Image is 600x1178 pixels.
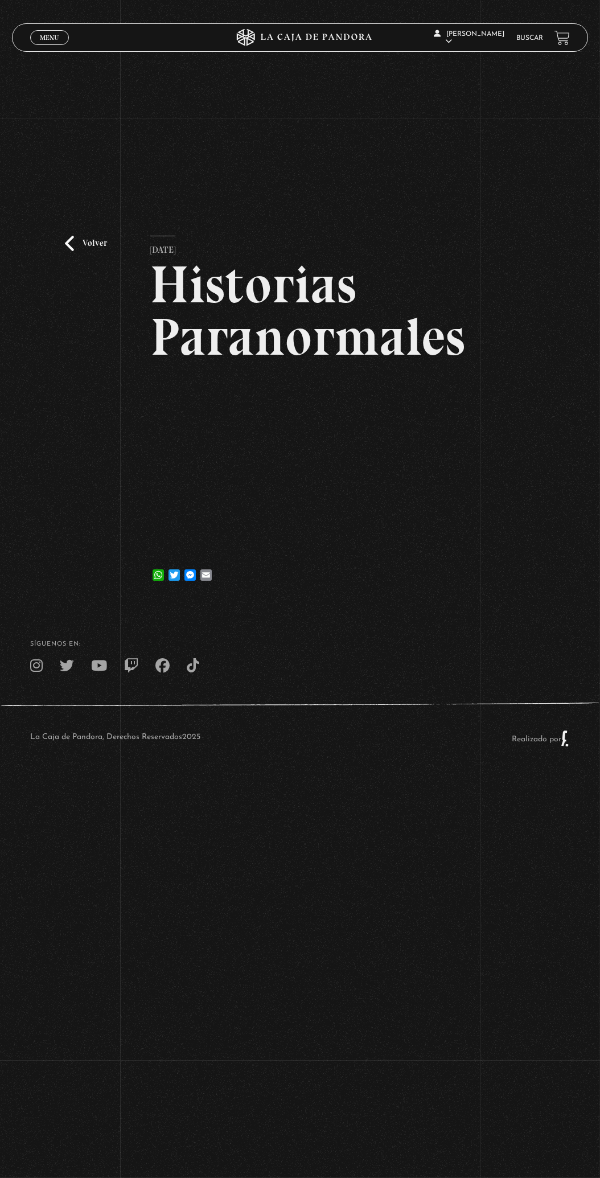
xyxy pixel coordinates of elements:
p: [DATE] [150,236,175,258]
span: Cerrar [36,44,63,52]
a: Realizado por [512,735,570,744]
h4: SÍguenos en: [30,641,570,647]
a: Email [198,558,214,581]
p: La Caja de Pandora, Derechos Reservados 2025 [30,730,200,747]
a: Buscar [516,35,543,42]
a: Messenger [182,558,198,581]
span: Menu [40,34,59,41]
span: [PERSON_NAME] [434,31,504,45]
a: Twitter [166,558,182,581]
a: WhatsApp [150,558,166,581]
a: Volver [65,236,107,251]
h2: Historias Paranormales [150,258,450,363]
a: View your shopping cart [554,30,570,46]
